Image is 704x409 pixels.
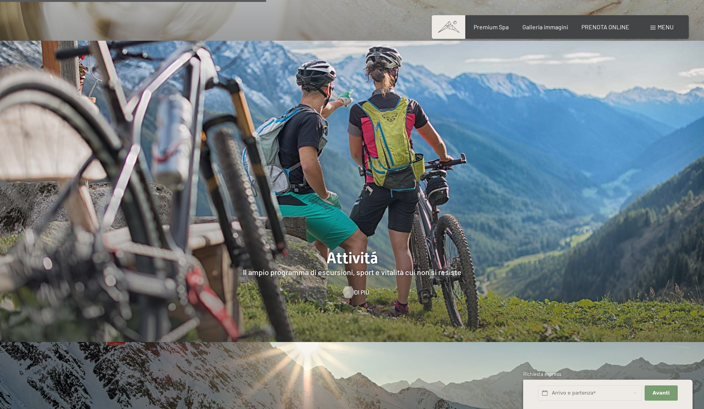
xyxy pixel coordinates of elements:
a: Premium Spa [474,23,509,30]
span: Avanti [653,390,670,396]
a: PRENOTA ONLINE [581,23,629,30]
a: Di più [343,288,362,296]
span: Di più [354,288,369,296]
span: Richiesta express [523,371,561,377]
a: Galleria immagini [522,23,568,30]
span: Menu [658,23,674,30]
button: Avanti [645,385,677,401]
